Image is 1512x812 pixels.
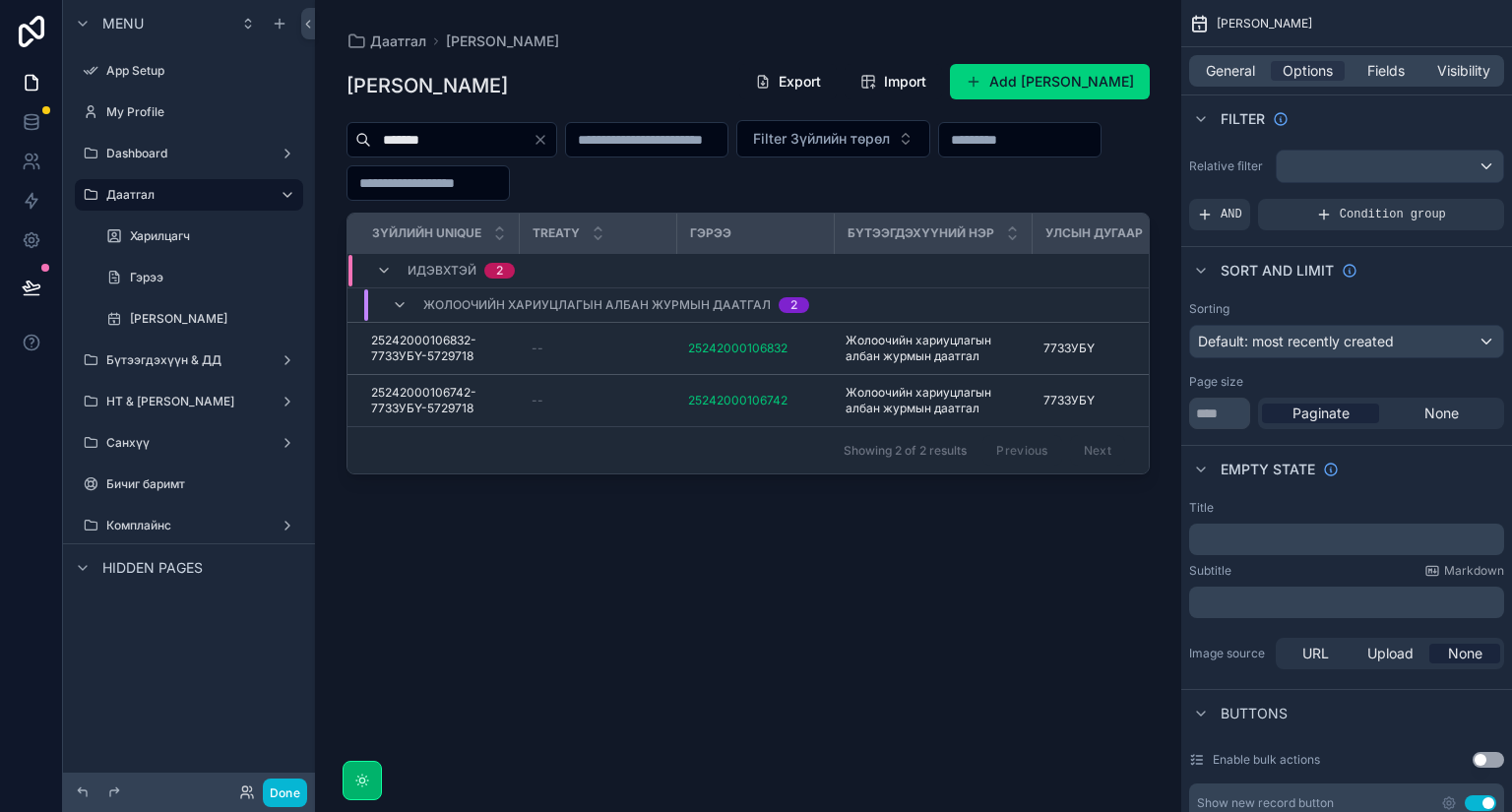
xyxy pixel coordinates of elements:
[263,779,307,807] button: Done
[346,31,426,51] a: Даатгал
[106,187,264,203] label: Даатгал
[1221,460,1315,479] span: Empty state
[106,352,272,368] label: Бүтээгдэхүүн & ДД
[1043,341,1095,356] span: 7733УБҮ
[1189,646,1268,661] label: Image source
[1221,109,1265,129] span: Filter
[848,225,994,241] span: Бүтээгдэхүүний нэр
[106,476,299,492] label: Бичиг баримт
[1448,644,1482,663] span: None
[106,63,299,79] label: App Setup
[1424,404,1459,423] span: None
[1198,333,1394,349] span: Default: most recently created
[98,303,303,335] a: [PERSON_NAME]
[106,146,272,161] label: Dashboard
[371,333,508,364] a: 25242000106832-7733УБҮ-5729718
[496,263,503,279] div: 2
[1221,207,1242,222] span: AND
[75,386,303,417] a: НТ & [PERSON_NAME]
[75,55,303,87] a: App Setup
[75,427,303,459] a: Санхүү
[950,64,1150,99] button: Add [PERSON_NAME]
[688,341,787,356] a: 25242000106832
[1217,16,1312,31] span: [PERSON_NAME]
[75,510,303,541] a: Комплайнс
[130,311,299,327] label: [PERSON_NAME]
[1302,644,1329,663] span: URL
[1043,341,1168,356] a: 7733УБҮ
[688,393,822,408] a: 25242000106742
[1189,500,1214,516] label: Title
[346,72,508,99] h1: [PERSON_NAME]
[1283,61,1333,81] span: Options
[75,344,303,376] a: Бүтээгдэхүүн & ДД
[1292,404,1350,423] span: Paginate
[1189,325,1504,358] button: Default: most recently created
[1189,563,1231,579] label: Subtitle
[1189,587,1504,618] div: scrollable content
[130,228,299,244] label: Харилцагч
[106,394,272,409] label: НТ & [PERSON_NAME]
[102,558,203,578] span: Hidden pages
[532,393,665,408] a: --
[884,72,926,92] span: Import
[844,443,967,459] span: Showing 2 of 2 results
[446,31,559,51] a: [PERSON_NAME]
[736,120,930,157] button: Select Button
[1437,61,1490,81] span: Visibility
[1444,563,1504,579] span: Markdown
[690,225,731,241] span: Гэрээ
[532,341,665,356] a: --
[75,179,303,211] a: Даатгал
[532,341,543,356] span: --
[1206,61,1255,81] span: General
[688,341,822,356] a: 25242000106832
[98,262,303,293] a: Гэрээ
[75,138,303,169] a: Dashboard
[1221,704,1288,723] span: Buttons
[98,220,303,252] a: Харилцагч
[1221,261,1334,281] span: Sort And Limit
[790,297,797,313] div: 2
[106,435,272,451] label: Санхүү
[106,104,299,120] label: My Profile
[1213,752,1320,768] label: Enable bulk actions
[106,518,272,533] label: Комплайнс
[130,270,299,285] label: Гэрээ
[1043,393,1168,408] a: 7733УБҮ
[532,393,543,408] span: --
[75,96,303,128] a: My Profile
[1189,158,1268,174] label: Relative filter
[1043,393,1095,408] span: 7733УБҮ
[408,263,476,279] span: Идэвхтэй
[845,64,942,99] button: Import
[1189,374,1243,390] label: Page size
[1045,225,1143,241] span: Улсын дугаар
[533,225,580,241] span: Treaty
[533,132,556,148] button: Clear
[846,385,1020,416] a: Жолоочийн хариуцлагын албан журмын даатгал
[753,129,890,149] span: Filter Зүйлийн төрөл
[1424,563,1504,579] a: Markdown
[1340,207,1446,222] span: Condition group
[102,14,144,33] span: Menu
[1367,61,1405,81] span: Fields
[371,385,508,416] a: 25242000106742-7733УБҮ-5729718
[75,468,303,500] a: Бичиг баримт
[739,64,837,99] button: Export
[688,393,787,408] a: 25242000106742
[372,225,481,241] span: Зүйлийн unique
[1189,524,1504,555] div: scrollable content
[1367,644,1414,663] span: Upload
[370,31,426,51] span: Даатгал
[423,297,771,313] span: Жолоочийн хариуцлагын албан журмын даатгал
[846,333,1020,364] a: Жолоочийн хариуцлагын албан журмын даатгал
